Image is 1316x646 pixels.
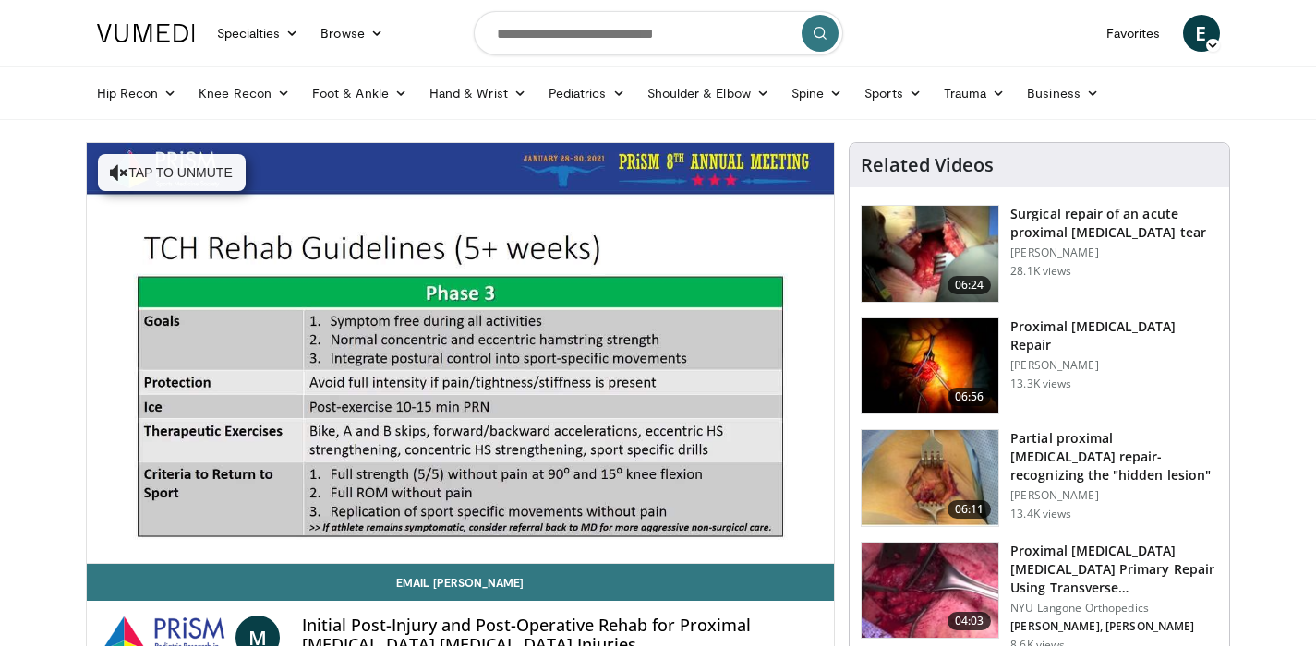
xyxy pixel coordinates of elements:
img: sallay_1.png.150x105_q85_crop-smart_upscale.jpg [862,430,998,526]
a: Sports [853,75,933,112]
h3: Surgical repair of an acute proximal [MEDICAL_DATA] tear [1010,205,1218,242]
h4: Related Videos [861,154,994,176]
img: VuMedi Logo [97,24,195,42]
a: Trauma [933,75,1017,112]
p: 13.3K views [1010,377,1071,391]
h3: Proximal [MEDICAL_DATA] [MEDICAL_DATA] Primary Repair Using Transverse [MEDICAL_DATA] [1010,542,1218,597]
a: Specialties [206,15,310,52]
img: sallay2_1.png.150x105_q85_crop-smart_upscale.jpg [862,206,998,302]
p: [PERSON_NAME], [PERSON_NAME] [1010,619,1218,634]
p: 13.4K views [1010,507,1071,521]
img: eolv1L8ZdYrFVOcH4xMDoxOmdtO40mAx.150x105_q85_crop-smart_upscale.jpg [862,318,998,414]
img: O0cEsGv5RdudyPNn4xMDoxOjBzMTt2bJ_2.150x105_q85_crop-smart_upscale.jpg [862,543,998,639]
p: 28.1K views [1010,264,1071,279]
a: Hand & Wrist [418,75,537,112]
span: 06:56 [948,388,992,406]
p: [PERSON_NAME] [1010,245,1218,260]
a: Hip Recon [86,75,188,112]
a: Favorites [1095,15,1172,52]
p: NYU Langone Orthopedics [1010,601,1218,616]
video-js: Video Player [87,143,835,564]
a: Shoulder & Elbow [636,75,780,112]
a: Foot & Ankle [301,75,418,112]
a: Business [1016,75,1110,112]
p: [PERSON_NAME] [1010,488,1218,503]
h3: Partial proximal [MEDICAL_DATA] repair- recognizing the "hidden lesion" [1010,429,1218,484]
a: E [1183,15,1220,52]
span: 04:03 [948,612,992,630]
a: Knee Recon [187,75,301,112]
a: Email [PERSON_NAME] [87,564,835,601]
a: Browse [309,15,394,52]
a: 06:56 Proximal [MEDICAL_DATA] Repair [PERSON_NAME] 13.3K views [861,317,1218,415]
button: Tap to unmute [98,154,246,191]
a: 06:24 Surgical repair of an acute proximal [MEDICAL_DATA] tear [PERSON_NAME] 28.1K views [861,205,1218,303]
p: [PERSON_NAME] [1010,358,1218,373]
span: 06:11 [948,500,992,519]
input: Search topics, interventions [474,11,843,55]
a: Spine [780,75,853,112]
a: Pediatrics [537,75,636,112]
a: 06:11 Partial proximal [MEDICAL_DATA] repair- recognizing the "hidden lesion" [PERSON_NAME] 13.4K... [861,429,1218,527]
span: 06:24 [948,276,992,294]
h3: Proximal [MEDICAL_DATA] Repair [1010,317,1218,354]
